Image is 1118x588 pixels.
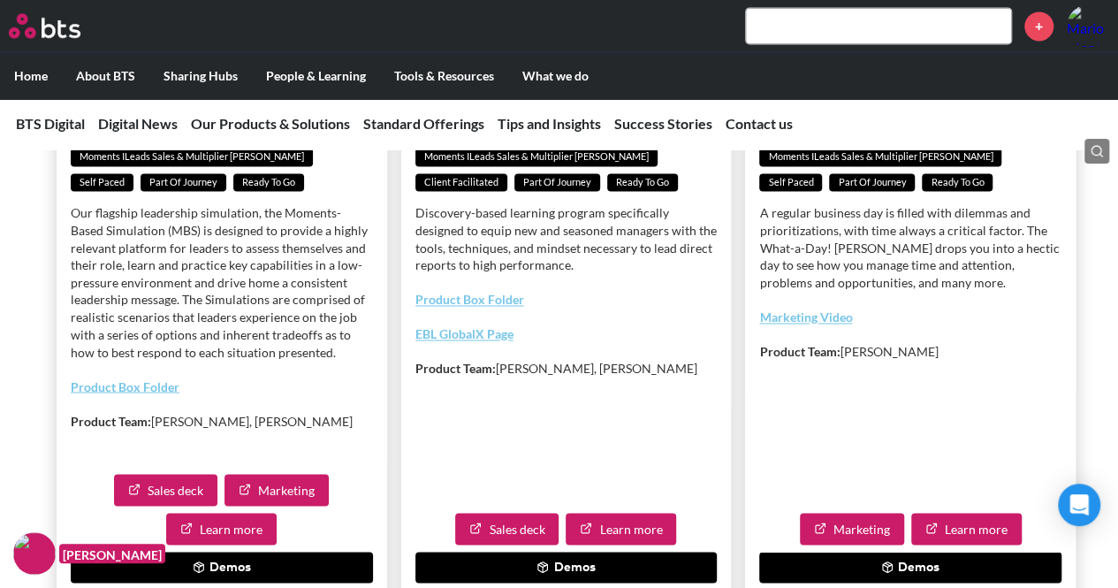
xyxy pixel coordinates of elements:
[1067,4,1109,47] a: Profile
[1024,11,1053,41] a: +
[71,412,373,430] p: [PERSON_NAME], [PERSON_NAME]
[415,173,507,192] span: Client facilitated
[149,53,252,99] label: Sharing Hubs
[1058,484,1100,526] div: Open Intercom Messenger
[911,513,1022,545] a: Learn more
[62,53,149,99] label: About BTS
[71,552,373,584] button: Demos
[59,544,165,564] figcaption: [PERSON_NAME]
[759,552,1061,584] button: Demos
[71,413,151,428] strong: Product Team:
[16,115,85,132] a: BTS Digital
[415,326,513,341] a: EBL GlobalX Page
[759,173,822,192] span: Self paced
[514,173,600,192] span: Part of Journey
[71,148,313,166] span: Moments iLeads Sales & Multiplier [PERSON_NAME]
[224,474,329,506] a: Marketing
[415,552,718,584] button: Demos
[13,532,56,575] img: F
[363,115,484,132] a: Standard Offerings
[759,309,852,325] a: Marketing Video
[498,115,601,132] a: Tips and Insights
[415,148,658,166] span: Moments iLeads Sales & Multiplier [PERSON_NAME]
[141,173,226,192] span: Part of Journey
[71,173,133,192] span: Self paced
[759,204,1061,291] p: A regular business day is filled with dilemmas and prioritizations, with time always a critical f...
[759,148,1001,166] span: Moments iLeads Sales & Multiplier [PERSON_NAME]
[252,53,380,99] label: People & Learning
[1067,4,1109,47] img: Mario Montino
[566,513,676,545] a: Learn more
[508,53,603,99] label: What we do
[9,13,80,38] img: BTS Logo
[71,378,179,393] a: Product Box Folder
[114,474,217,506] a: Sales deck
[759,343,840,358] strong: Product Team:
[9,13,113,38] a: Go home
[71,204,373,360] p: Our flagship leadership simulation, the Moments-Based Simulation (MBS) is designed to provide a h...
[380,53,508,99] label: Tools & Resources
[191,115,350,132] a: Our Products & Solutions
[829,173,915,192] span: Part of Journey
[415,360,496,375] strong: Product Team:
[415,292,524,307] a: Product Box Folder
[759,342,1061,360] p: [PERSON_NAME]
[233,173,304,192] span: Ready to go
[166,513,277,545] a: Learn more
[415,204,718,273] p: Discovery-based learning program specifically designed to equip new and seasoned managers with th...
[607,173,678,192] span: Ready to go
[614,115,712,132] a: Success Stories
[800,513,904,545] a: Marketing
[922,173,993,192] span: Ready to go
[415,359,718,377] p: [PERSON_NAME], [PERSON_NAME]
[98,115,178,132] a: Digital News
[726,115,793,132] a: Contact us
[455,513,559,545] a: Sales deck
